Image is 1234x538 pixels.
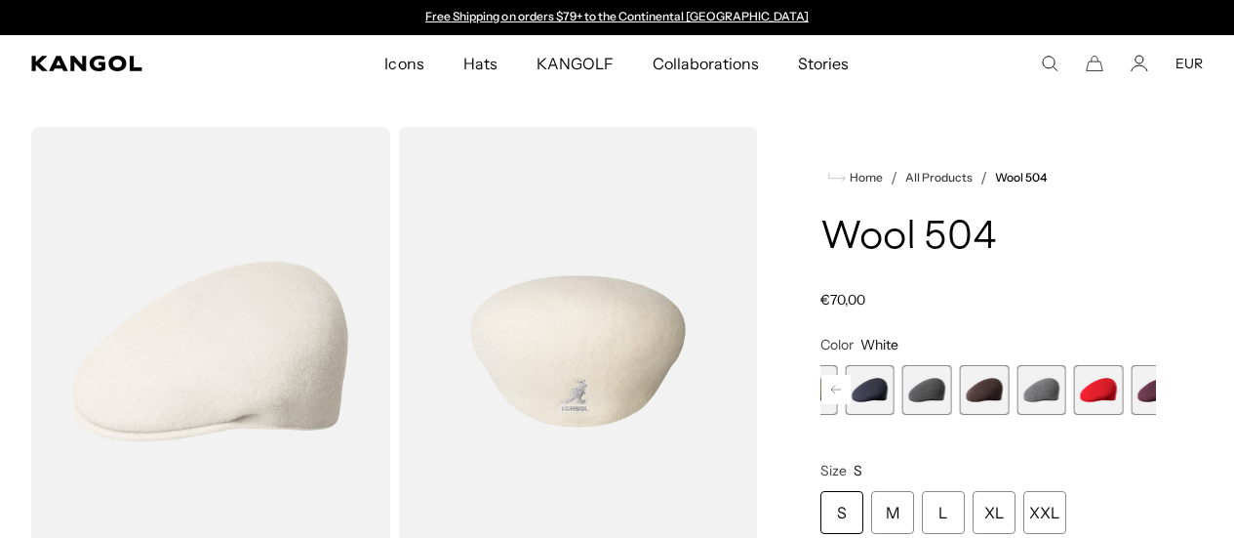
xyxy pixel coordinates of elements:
div: 14 of 21 [960,365,1010,415]
li: / [883,166,897,189]
label: Flannel [1016,365,1066,415]
div: M [871,491,914,534]
button: EUR [1175,55,1203,72]
span: Hats [463,35,498,92]
h1: Wool 504 [820,217,1156,260]
a: Icons [365,35,443,92]
span: Color [820,336,854,353]
div: L [922,491,965,534]
div: XL [973,491,1015,534]
a: All Products [905,171,973,185]
slideshow-component: Announcement bar [417,10,818,25]
li: / [973,166,987,189]
a: KANGOLF [517,35,633,92]
span: €70,00 [820,291,865,309]
summary: Search here [1041,55,1058,72]
div: 11 of 21 [787,365,837,415]
div: 12 of 21 [845,365,895,415]
span: Home [846,171,883,185]
a: Collaborations [633,35,778,92]
span: White [860,336,898,353]
div: 15 of 21 [1016,365,1066,415]
a: Kangol [31,56,254,71]
div: 1 of 2 [417,10,818,25]
div: 13 of 21 [902,365,952,415]
div: Announcement [417,10,818,25]
a: Free Shipping on orders $79+ to the Continental [GEOGRAPHIC_DATA] [425,9,809,23]
a: Stories [778,35,868,92]
span: Stories [798,35,849,92]
label: Dark Flannel [902,365,952,415]
nav: breadcrumbs [820,166,1156,189]
label: Vino [1132,365,1181,415]
label: Espresso [960,365,1010,415]
span: S [854,462,862,479]
a: Account [1131,55,1148,72]
a: Wool 504 [995,171,1047,185]
a: Hats [444,35,517,92]
label: Red [1074,365,1124,415]
span: Icons [384,35,423,92]
div: 16 of 21 [1074,365,1124,415]
span: Collaborations [653,35,759,92]
div: XXL [1023,491,1066,534]
a: Home [828,169,883,186]
button: Cart [1086,55,1103,72]
label: Dark Blue [845,365,895,415]
span: Size [820,462,847,479]
div: 17 of 21 [1132,365,1181,415]
span: KANGOLF [537,35,614,92]
div: S [820,491,863,534]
